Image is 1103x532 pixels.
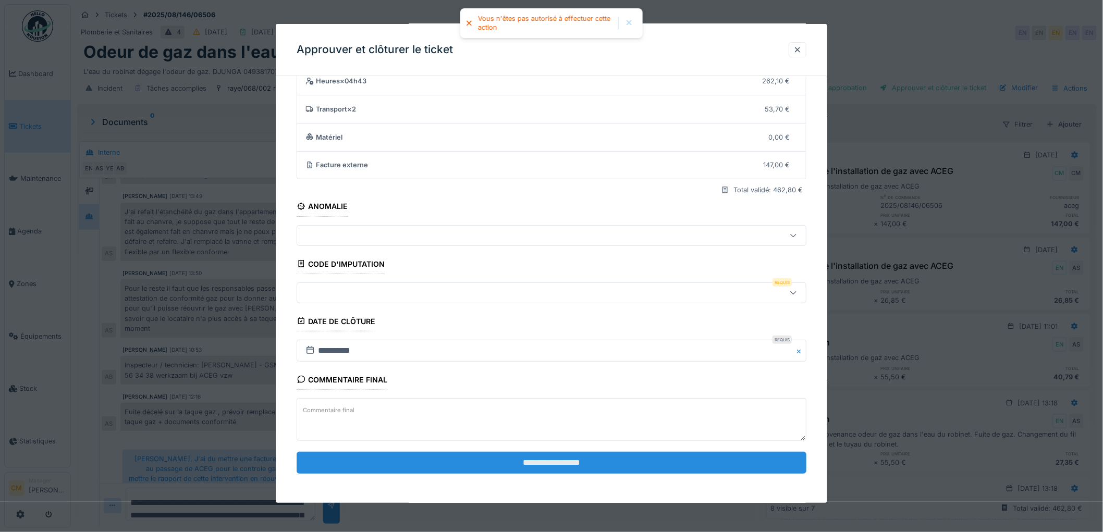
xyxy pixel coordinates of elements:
div: Requis [773,278,792,287]
div: Heures × 04h43 [305,76,754,86]
div: Matériel [305,132,761,142]
div: Code d'imputation [297,256,385,274]
div: Anomalie [297,199,348,216]
button: Close [795,340,806,362]
div: Vous n'êtes pas autorisé à effectuer cette action [478,15,613,32]
div: Date de clôture [297,314,375,331]
div: 53,70 € [765,104,790,114]
div: Facture externe [305,160,755,170]
div: Transport × 2 [305,104,757,114]
summary: Heures×04h43262,10 € [301,71,802,91]
div: 147,00 € [763,160,790,170]
div: 0,00 € [768,132,790,142]
div: 262,10 € [762,76,790,86]
summary: Transport×253,70 € [301,100,802,119]
summary: Matériel0,00 € [301,128,802,147]
summary: Facture externe147,00 € [301,155,802,175]
div: Requis [773,336,792,344]
div: Commentaire final [297,372,387,390]
label: Commentaire final [301,404,357,417]
div: Total validé: 462,80 € [733,185,803,195]
h3: Approuver et clôturer le ticket [297,43,453,56]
